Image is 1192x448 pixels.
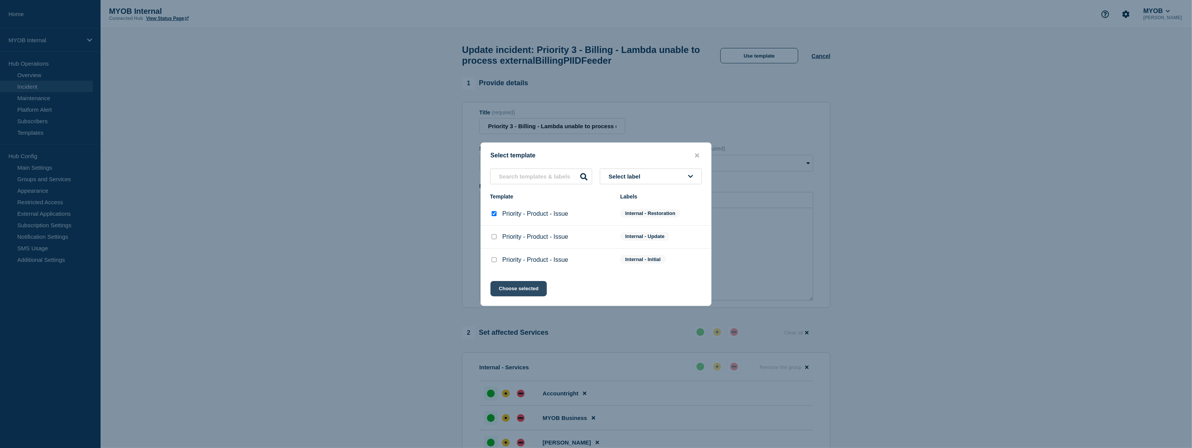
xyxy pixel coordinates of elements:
[502,233,568,240] p: Priority - Product - Issue
[492,211,497,216] input: Priority - Product - Issue checkbox
[490,193,613,200] div: Template
[620,232,670,241] span: Internal - Update
[620,193,702,200] div: Labels
[600,169,702,184] button: Select label
[502,210,568,217] p: Priority - Product - Issue
[609,173,644,180] span: Select label
[490,169,592,184] input: Search templates & labels
[490,281,547,296] button: Choose selected
[502,256,568,263] p: Priority - Product - Issue
[693,152,702,159] button: close button
[481,152,711,159] div: Select template
[620,209,680,218] span: Internal - Restoration
[492,234,497,239] input: Priority - Product - Issue checkbox
[620,255,665,264] span: Internal - Initial
[492,257,497,262] input: Priority - Product - Issue checkbox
